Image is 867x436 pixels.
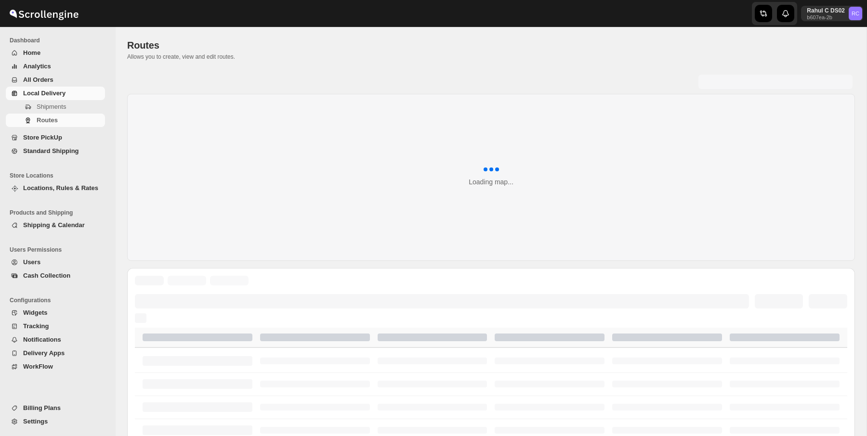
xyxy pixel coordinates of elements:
button: Shipments [6,100,105,114]
button: Billing Plans [6,401,105,415]
div: Loading map... [469,177,513,187]
button: Users [6,256,105,269]
p: Rahul C DS02 [807,7,845,14]
p: b607ea-2b [807,14,845,20]
span: Analytics [23,63,51,70]
span: Tracking [23,322,49,330]
button: Delivery Apps [6,346,105,360]
img: ScrollEngine [8,1,80,26]
button: Analytics [6,60,105,73]
span: Dashboard [10,37,109,44]
span: Users Permissions [10,246,109,254]
button: Cash Collection [6,269,105,282]
button: Locations, Rules & Rates [6,181,105,195]
span: Configurations [10,296,109,304]
span: Routes [37,116,58,124]
button: Notifications [6,333,105,346]
button: User menu [801,6,863,21]
span: Billing Plans [23,404,61,411]
text: RC [852,11,859,16]
span: Routes [127,40,159,51]
button: Home [6,46,105,60]
button: All Orders [6,73,105,87]
span: Shipments [37,103,66,110]
span: Rahul C DS02 [849,7,862,20]
span: Home [23,49,40,56]
button: Widgets [6,306,105,320]
span: All Orders [23,76,53,83]
p: Allows you to create, view and edit routes. [127,53,855,61]
span: Standard Shipping [23,147,79,154]
span: Store Locations [10,172,109,180]
span: Notifications [23,336,61,343]
span: Products and Shipping [10,209,109,217]
span: Users [23,258,40,266]
span: Shipping & Calendar [23,221,85,229]
button: Routes [6,114,105,127]
span: Widgets [23,309,47,316]
span: Settings [23,418,48,425]
span: Delivery Apps [23,349,65,357]
button: Shipping & Calendar [6,218,105,232]
button: WorkFlow [6,360,105,373]
span: Locations, Rules & Rates [23,184,98,192]
span: WorkFlow [23,363,53,370]
span: Local Delivery [23,90,66,97]
button: Tracking [6,320,105,333]
span: Store PickUp [23,134,62,141]
button: Settings [6,415,105,428]
span: Cash Collection [23,272,70,279]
